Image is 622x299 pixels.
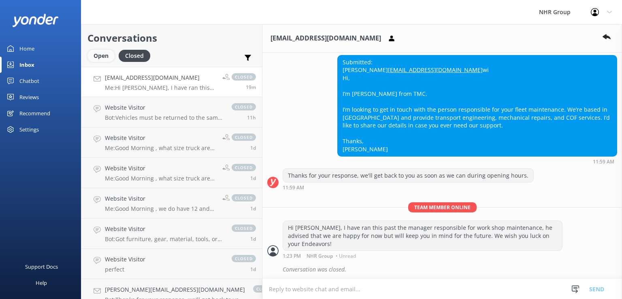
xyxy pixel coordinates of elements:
span: Sep 23 2025 08:02am (UTC +12:00) Pacific/Auckland [250,205,256,212]
div: Home [19,40,34,57]
p: Me: Good Morning , we do have 12 and 18 Seater van available for hie , 12 seater will cost you $2... [105,205,216,212]
div: Chatbot [19,73,39,89]
div: Open [87,50,115,62]
div: Sep 24 2025 11:59am (UTC +12:00) Pacific/Auckland [337,159,617,164]
strong: 11:59 AM [283,185,304,190]
a: Website Visitorperfectclosed1d [81,249,262,279]
img: yonder-white-logo.png [12,14,59,27]
a: [EMAIL_ADDRESS][DOMAIN_NAME]Me:Hi [PERSON_NAME], I have ran this past the manager responsible for... [81,67,262,97]
span: Sep 22 2025 02:34pm (UTC +12:00) Pacific/Auckland [250,266,256,273]
span: NHR Group [307,254,333,259]
h4: Website Visitor [105,134,216,142]
div: Reviews [19,89,39,105]
div: Recommend [19,105,50,121]
div: Sep 24 2025 11:59am (UTC +12:00) Pacific/Auckland [283,184,534,190]
h3: [EMAIL_ADDRESS][DOMAIN_NAME] [271,33,381,44]
a: Website VisitorMe:Good Morning , what size truck are you looking for moving your stuff ?closed1d [81,127,262,158]
p: Me: Good Morning , what size truck are you looking for moving your stuff ? [105,144,216,152]
div: Submitted: [PERSON_NAME] wi Hi, I’m [PERSON_NAME] from TMC. I’m looking to get in touch with the ... [338,55,617,156]
span: • Unread [336,254,356,259]
h4: Website Visitor [105,103,224,112]
p: perfect [105,266,145,273]
span: closed [253,285,277,293]
h4: Website Visitor [105,255,145,264]
h4: [EMAIL_ADDRESS][DOMAIN_NAME] [105,73,216,82]
span: closed [232,255,256,262]
a: Website VisitorBot:Vehicles must be returned to the same location they were picked up from, as we... [81,97,262,127]
div: Support Docs [25,259,58,275]
span: closed [232,73,256,81]
h4: Website Visitor [105,194,216,203]
h4: Website Visitor [105,164,216,173]
strong: 11:59 AM [593,159,614,164]
p: Bot: Vehicles must be returned to the same location they were picked up from, as we typically don... [105,114,224,121]
span: closed [232,134,256,141]
span: Sep 24 2025 02:19am (UTC +12:00) Pacific/Auckland [247,114,256,121]
div: 2025-09-24T01:24:26.719 [267,263,617,276]
div: Settings [19,121,39,138]
a: Closed [119,51,154,60]
a: Website VisitorBot:Got furniture, gear, material, tools, or freight to move? Take our quiz to fin... [81,218,262,249]
div: Closed [119,50,150,62]
h4: [PERSON_NAME][EMAIL_ADDRESS][DOMAIN_NAME] [105,285,245,294]
h4: Website Visitor [105,225,224,233]
div: Help [36,275,47,291]
p: Me: Good Morning , what size truck are you looking for moving your stuff ? [105,175,216,182]
div: Hi [PERSON_NAME], I have ran this past the manager responsible for work shop maintenance, he advi... [283,221,562,250]
div: Inbox [19,57,34,73]
span: Sep 23 2025 08:04am (UTC +12:00) Pacific/Auckland [250,144,256,151]
span: Sep 23 2025 08:03am (UTC +12:00) Pacific/Auckland [250,175,256,182]
div: Thanks for your response, we'll get back to you as soon as we can during opening hours. [283,169,533,182]
a: Open [87,51,119,60]
span: Team member online [408,202,477,212]
span: Sep 22 2025 05:35pm (UTC +12:00) Pacific/Auckland [250,235,256,242]
a: [EMAIL_ADDRESS][DOMAIN_NAME] [388,66,483,74]
div: Sep 24 2025 01:23pm (UTC +12:00) Pacific/Auckland [283,253,562,259]
strong: 1:23 PM [283,254,301,259]
span: closed [232,164,256,171]
span: closed [232,225,256,232]
span: closed [232,194,256,201]
a: Website VisitorMe:Good Morning , we do have 12 and 18 Seater van available for hie , 12 seater wi... [81,188,262,218]
span: Sep 24 2025 01:23pm (UTC +12:00) Pacific/Auckland [246,84,256,91]
p: Bot: Got furniture, gear, material, tools, or freight to move? Take our quiz to find the best veh... [105,235,224,243]
p: Me: Hi [PERSON_NAME], I have ran this past the manager responsible for work shop maintenance, he ... [105,84,216,91]
div: Conversation was closed. [283,263,617,276]
h2: Conversations [87,30,256,46]
span: closed [232,103,256,110]
a: Website VisitorMe:Good Morning , what size truck are you looking for moving your stuff ?closed1d [81,158,262,188]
